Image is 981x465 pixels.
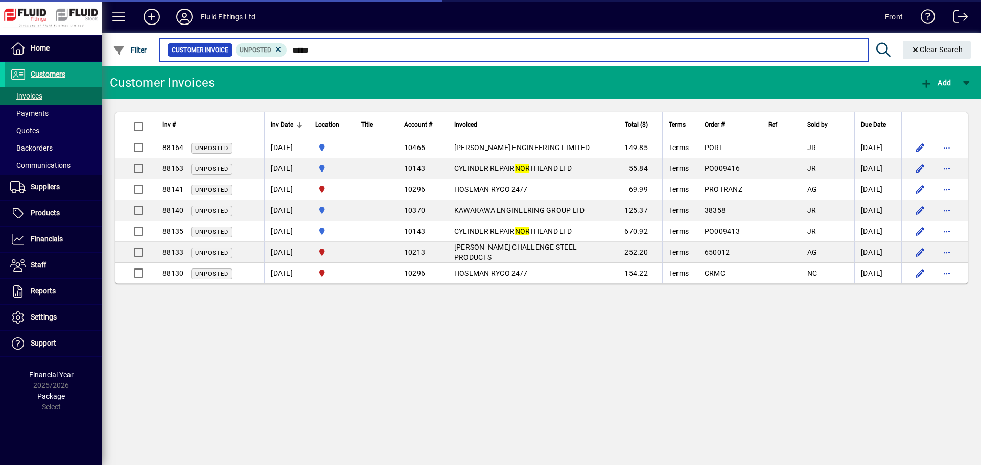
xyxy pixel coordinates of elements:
[31,70,65,78] span: Customers
[625,119,648,130] span: Total ($)
[31,261,46,269] span: Staff
[264,200,309,221] td: [DATE]
[601,158,662,179] td: 55.84
[5,253,102,278] a: Staff
[315,163,348,174] span: AUCKLAND
[315,184,348,195] span: CHRISTCHURCH
[264,179,309,200] td: [DATE]
[10,127,39,135] span: Quotes
[271,119,293,130] span: Inv Date
[168,8,201,26] button: Profile
[5,279,102,304] a: Reports
[854,263,901,283] td: [DATE]
[264,158,309,179] td: [DATE]
[705,227,740,235] span: PO009413
[601,242,662,263] td: 252.20
[854,242,901,263] td: [DATE]
[939,181,955,198] button: More options
[162,227,183,235] span: 88135
[669,269,689,277] span: Terms
[939,265,955,281] button: More options
[608,119,657,130] div: Total ($)
[854,200,901,221] td: [DATE]
[195,271,228,277] span: Unposted
[5,331,102,356] a: Support
[195,250,228,256] span: Unposted
[669,164,689,173] span: Terms
[854,158,901,179] td: [DATE]
[162,185,183,193] span: 88141
[5,122,102,139] a: Quotes
[669,119,686,130] span: Terms
[669,143,689,152] span: Terms
[162,119,232,130] div: Inv #
[172,45,228,55] span: Customer Invoice
[195,208,228,214] span: Unposted
[315,142,348,153] span: AUCKLAND
[110,41,150,59] button: Filter
[454,243,577,261] span: [PERSON_NAME] CHALLENGE STEEL PRODUCTS
[195,187,228,193] span: Unposted
[807,119,848,130] div: Sold by
[807,119,828,130] span: Sold by
[911,45,963,54] span: Clear Search
[162,119,176,130] span: Inv #
[195,145,228,152] span: Unposted
[31,339,56,347] span: Support
[601,221,662,242] td: 670.92
[807,143,816,152] span: JR
[601,179,662,200] td: 69.99
[31,183,60,191] span: Suppliers
[264,137,309,158] td: [DATE]
[31,209,60,217] span: Products
[404,248,425,256] span: 10213
[10,161,71,169] span: Communications
[10,109,49,117] span: Payments
[454,206,585,214] span: KAWAKAWA ENGINEERING GROUP LTD
[315,267,348,279] span: CHRISTCHURCH
[454,185,527,193] span: HOSEMAN RYCO 24/7
[854,137,901,158] td: [DATE]
[705,185,742,193] span: PROTRANZ
[315,247,348,258] span: CHRISTCHURCH
[705,206,726,214] span: 38358
[705,164,740,173] span: PO009416
[162,143,183,152] span: 88164
[404,185,425,193] span: 10296
[135,8,168,26] button: Add
[669,185,689,193] span: Terms
[404,227,425,235] span: 10143
[939,160,955,177] button: More options
[861,119,895,130] div: Due Date
[854,221,901,242] td: [DATE]
[315,205,348,216] span: AUCKLAND
[264,221,309,242] td: [DATE]
[361,119,391,130] div: Title
[939,244,955,260] button: More options
[912,244,928,260] button: Edit
[807,185,818,193] span: AG
[162,248,183,256] span: 88133
[404,143,425,152] span: 10465
[195,166,228,173] span: Unposted
[768,119,795,130] div: Ref
[264,242,309,263] td: [DATE]
[5,87,102,105] a: Invoices
[10,92,42,100] span: Invoices
[939,139,955,156] button: More options
[315,226,348,237] span: AUCKLAND
[705,119,756,130] div: Order #
[669,227,689,235] span: Terms
[37,392,65,400] span: Package
[264,263,309,283] td: [DATE]
[31,235,63,243] span: Financials
[705,143,723,152] span: PORT
[705,248,730,256] span: 650012
[5,105,102,122] a: Payments
[705,269,725,277] span: CRMC
[912,181,928,198] button: Edit
[236,43,287,57] mat-chip: Customer Invoice Status: Unposted
[454,227,572,235] span: CYLINDER REPAIR THLAND LTD
[807,227,816,235] span: JR
[5,36,102,61] a: Home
